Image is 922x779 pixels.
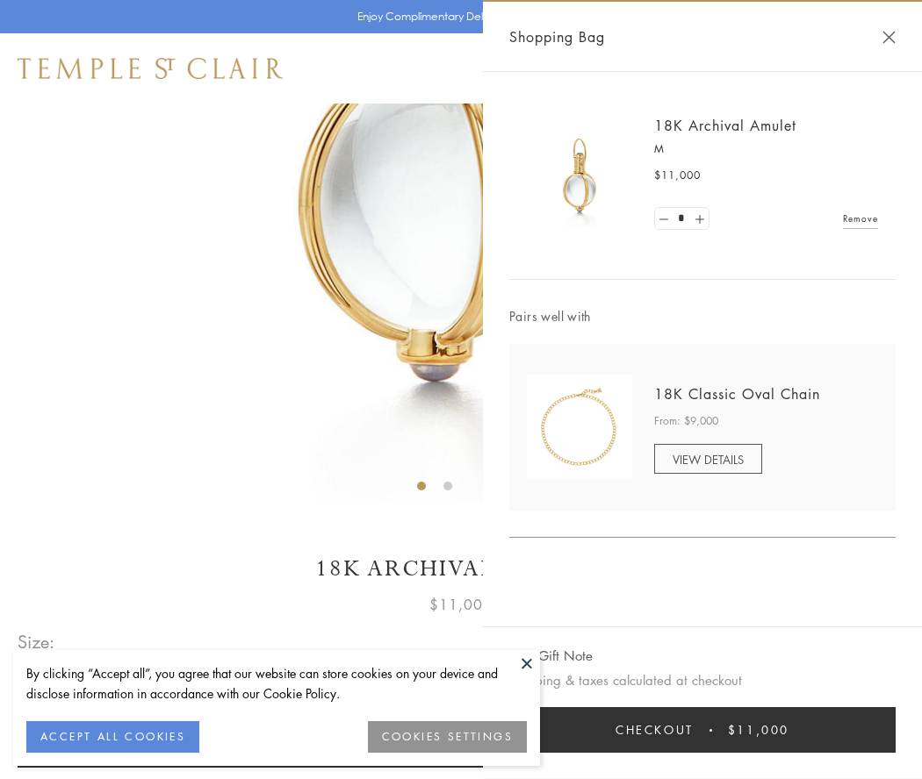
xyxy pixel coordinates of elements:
[509,25,605,48] span: Shopping Bag
[368,721,527,753] button: COOKIES SETTINGS
[527,123,632,228] img: 18K Archival Amulet
[509,306,896,326] span: Pairs well with
[509,669,896,691] p: Shipping & taxes calculated at checkout
[690,208,708,230] a: Set quantity to 2
[728,720,789,740] span: $11,000
[654,384,820,404] a: 18K Classic Oval Chain
[654,444,762,474] a: VIEW DETAILS
[26,721,199,753] button: ACCEPT ALL COOKIES
[673,451,744,468] span: VIEW DETAILS
[357,8,557,25] p: Enjoy Complimentary Delivery & Returns
[654,116,796,135] a: 18K Archival Amulet
[18,554,904,584] h1: 18K Archival Amulet
[654,167,701,184] span: $11,000
[616,720,694,740] span: Checkout
[843,209,878,228] a: Remove
[882,31,896,44] button: Close Shopping Bag
[527,375,632,480] img: N88865-OV18
[429,593,493,616] span: $11,000
[18,58,283,79] img: Temple St. Clair
[509,645,593,667] button: Add Gift Note
[655,208,673,230] a: Set quantity to 0
[18,627,56,656] span: Size:
[26,663,527,704] div: By clicking “Accept all”, you agree that our website can store cookies on your device and disclos...
[654,140,878,158] p: M
[509,707,896,753] button: Checkout $11,000
[654,412,718,430] span: From: $9,000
